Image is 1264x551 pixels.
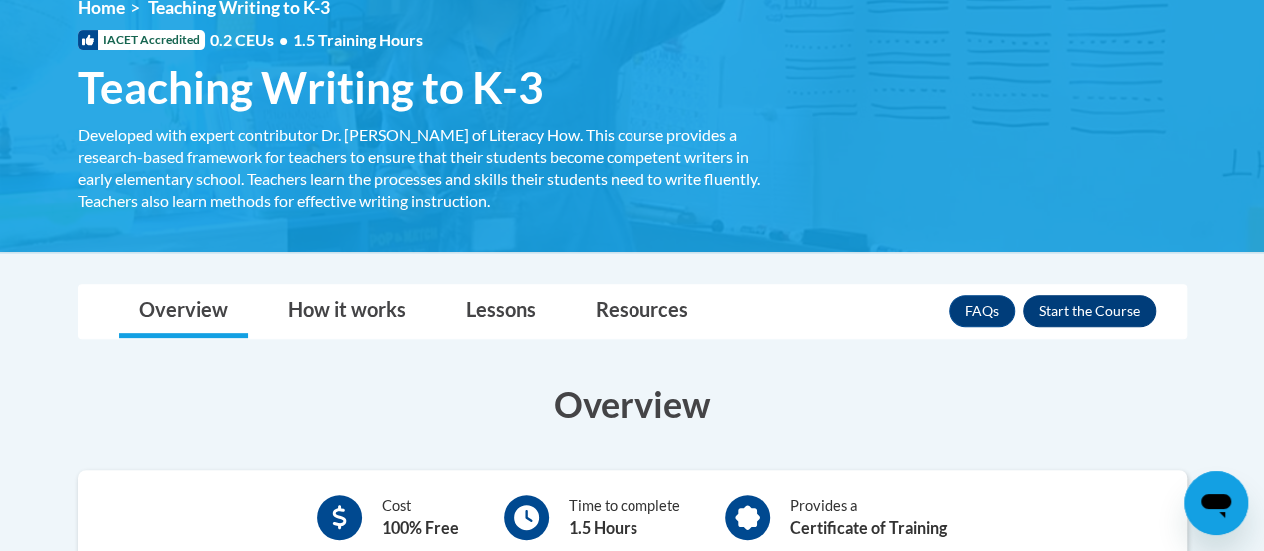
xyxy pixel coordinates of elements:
button: Enroll [1023,295,1156,327]
h3: Overview [78,379,1187,429]
div: Provides a [790,495,947,540]
div: Cost [382,495,459,540]
div: Time to complete [569,495,680,540]
a: How it works [268,285,426,338]
b: 100% Free [382,518,459,537]
span: • [279,30,288,49]
span: 1.5 Training Hours [293,30,423,49]
iframe: Button to launch messaging window [1184,471,1248,535]
span: Teaching Writing to K-3 [78,61,544,114]
div: Developed with expert contributor Dr. [PERSON_NAME] of Literacy How. This course provides a resea... [78,124,767,212]
span: IACET Accredited [78,30,205,50]
a: Lessons [446,285,556,338]
b: Certificate of Training [790,518,947,537]
span: 0.2 CEUs [210,29,423,51]
b: 1.5 Hours [569,518,637,537]
a: FAQs [949,295,1015,327]
a: Resources [576,285,708,338]
a: Overview [119,285,248,338]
